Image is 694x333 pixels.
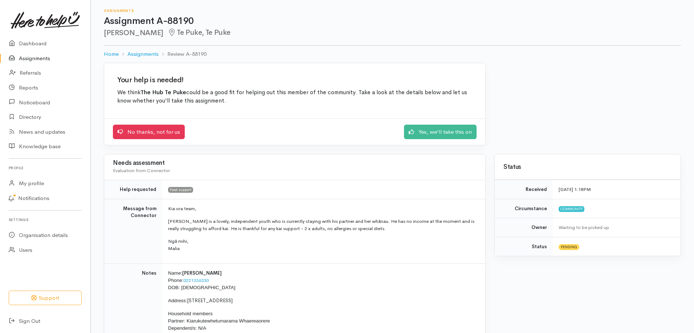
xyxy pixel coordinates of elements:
span: Address: [168,298,187,303]
td: Status [495,237,553,256]
span: Name: [168,270,182,276]
a: Home [104,50,119,58]
li: Review A-88190 [159,50,207,58]
h6: Profile [9,163,82,173]
h3: Needs assessment [113,160,477,167]
a: Yes, we'll take this on [404,125,477,140]
a: No thanks, not for us [113,125,185,140]
p: Kia ora team, [168,205,477,212]
span: Pending [559,244,579,250]
span: Evaluation from Connector [113,167,170,174]
h2: Your help is needed! [117,76,472,84]
td: Owner [495,218,553,237]
p: Ngā mihi, Malia [168,238,477,252]
h1: Assignment A-88190 [104,16,681,26]
span: Food support [168,187,193,193]
nav: breadcrumb [104,46,681,63]
a: Assignments [127,50,159,58]
time: [DATE] 1:18PM [559,186,591,192]
td: Message from Connector [104,199,162,264]
p: [PERSON_NAME] is a lovely, independent youth who is currently staying with his partner and her wh... [168,218,477,232]
td: Received [495,180,553,199]
h2: [PERSON_NAME] [104,29,681,37]
span: Household members Partner: Kiarukutewhetumarama Whaereaorere Dependent/s: N/A [168,311,270,331]
p: We think could be a good fit for helping out this member of the community. Take a look at the det... [117,88,472,105]
span: [PERSON_NAME] [182,270,222,276]
span: Phone: [168,278,183,283]
button: Support [9,291,82,305]
h3: Status [503,164,672,171]
b: The Hub Te Puke [140,89,186,96]
h6: Settings [9,215,82,225]
td: Help requested [104,180,162,199]
a: 0221336330 [183,277,209,283]
span: [STREET_ADDRESS] [187,297,233,304]
span: DOB: [DEMOGRAPHIC_DATA] [168,285,235,290]
td: Circumstance [495,199,553,218]
div: Waiting to be picked up [559,224,672,231]
span: Te Puke, Te Puke [168,28,230,37]
span: Community [559,206,584,212]
h6: Assignments [104,9,681,13]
